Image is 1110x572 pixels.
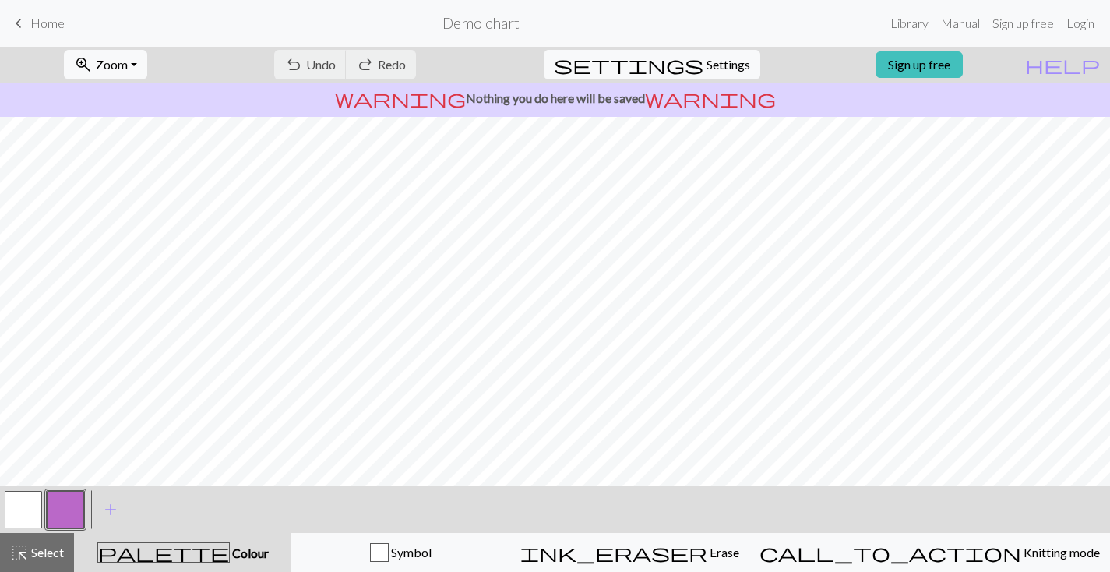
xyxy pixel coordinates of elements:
[74,533,291,572] button: Colour
[335,87,466,109] span: warning
[884,8,935,39] a: Library
[9,10,65,37] a: Home
[30,16,65,30] span: Home
[986,8,1060,39] a: Sign up free
[510,533,749,572] button: Erase
[544,50,760,79] button: SettingsSettings
[29,545,64,560] span: Select
[10,542,29,563] span: highlight_alt
[645,87,776,109] span: warning
[101,499,120,521] span: add
[230,546,269,560] span: Colour
[1021,545,1100,560] span: Knitting mode
[935,8,986,39] a: Manual
[749,533,1110,572] button: Knitting mode
[554,54,703,76] span: settings
[1025,54,1100,76] span: help
[1060,8,1101,39] a: Login
[520,542,707,563] span: ink_eraser
[98,542,229,563] span: palette
[707,55,750,74] span: Settings
[6,89,1104,108] p: Nothing you do here will be saved
[96,57,128,72] span: Zoom
[759,542,1021,563] span: call_to_action
[64,50,147,79] button: Zoom
[389,545,432,560] span: Symbol
[876,51,963,78] a: Sign up free
[707,545,739,560] span: Erase
[291,533,510,572] button: Symbol
[74,54,93,76] span: zoom_in
[442,14,520,32] h2: Demo chart
[554,55,703,74] i: Settings
[9,12,28,34] span: keyboard_arrow_left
